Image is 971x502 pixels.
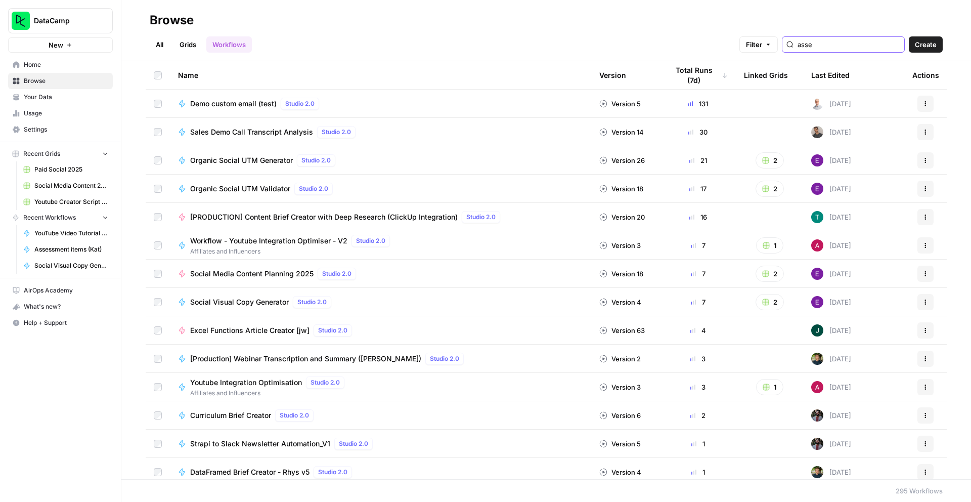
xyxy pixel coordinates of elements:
span: [PRODUCTION] Content Brief Creator with Deep Research (ClickUp Integration) [190,212,458,222]
a: Organic Social UTM ValidatorStudio 2.0 [178,183,583,195]
button: 2 [756,152,784,169]
a: Organic Social UTM GeneratorStudio 2.0 [178,154,583,166]
div: 16 [668,212,728,222]
span: Help + Support [24,318,108,327]
div: Version 20 [599,212,645,222]
div: Version 26 [599,155,645,165]
span: Organic Social UTM Validator [190,184,290,194]
span: Social Media Content 2025 [34,181,108,190]
span: Browse [24,76,108,86]
div: 1 [668,467,728,477]
button: 2 [756,181,784,197]
button: 1 [756,379,783,395]
div: [DATE] [811,268,851,280]
span: Youtube Integration Optimisation [190,378,302,388]
a: Your Data [8,89,113,105]
a: AirOps Academy [8,282,113,299]
div: 7 [668,269,728,279]
img: e4njzf3bqkrs28am5bweqlth8km9 [811,268,823,280]
div: Version 5 [599,439,641,449]
a: Sales Demo Call Transcript AnalysisStudio 2.0 [178,126,583,138]
span: Studio 2.0 [430,354,459,363]
a: Workflows [206,36,252,53]
div: [DATE] [811,98,851,110]
a: Social Visual Copy Generator [19,258,113,274]
span: Curriculum Brief Creator [190,410,271,421]
span: Filter [746,39,762,50]
img: otvsmcihctxzw9magmud1ryisfe4 [811,466,823,478]
a: Curriculum Brief CreatorStudio 2.0 [178,409,583,422]
a: Browse [8,73,113,89]
div: Version 14 [599,127,644,137]
button: New [8,37,113,53]
div: [DATE] [811,211,851,223]
img: 65juqsox9isgpoisjwchs7o0mhvx [811,126,823,138]
button: 1 [756,237,783,254]
span: Recent Workflows [23,213,76,222]
img: jwbfb6rpxh8i8iyjsx6c6sndq6te [811,409,823,422]
div: 7 [668,240,728,250]
div: [DATE] [811,466,851,478]
a: Youtube Integration OptimisationStudio 2.0Affiliates and Influencers [178,377,583,398]
div: Version 63 [599,325,645,336]
a: Social Visual Copy GeneratorStudio 2.0 [178,296,583,308]
span: Recent Grids [23,149,60,158]
a: YouTube Video Tutorial Title & Description Generator [19,225,113,241]
div: [DATE] [811,324,851,337]
a: Excel Functions Article Creator [jw]Studio 2.0 [178,324,583,337]
div: [DATE] [811,154,851,166]
span: Social Visual Copy Generator [34,261,108,270]
div: [DATE] [811,183,851,195]
div: [DATE] [811,409,851,422]
img: e4njzf3bqkrs28am5bweqlth8km9 [811,183,823,195]
div: 4 [668,325,728,336]
a: Paid Social 2025 [19,161,113,178]
div: 21 [668,155,728,165]
span: Social Media Content Planning 2025 [190,269,314,279]
a: Home [8,57,113,73]
div: Total Runs (7d) [668,61,728,89]
img: 43c7ryrks7gay32ec4w6nmwi11rw [811,239,823,252]
div: Last Edited [811,61,850,89]
a: Settings [8,121,113,138]
a: [Production] Webinar Transcription and Summary ([PERSON_NAME])Studio 2.0 [178,353,583,365]
div: Browse [150,12,194,28]
span: Settings [24,125,108,134]
span: Affiliates and Influencers [190,389,348,398]
img: end45l1nfw1proyfxci2uwavy3r8 [811,98,823,110]
input: Search [798,39,900,50]
span: YouTube Video Tutorial Title & Description Generator [34,229,108,238]
a: Social Media Content Planning 2025Studio 2.0 [178,268,583,280]
a: All [150,36,169,53]
img: e4njzf3bqkrs28am5bweqlth8km9 [811,296,823,308]
div: 131 [668,99,728,109]
div: [DATE] [811,438,851,450]
div: Version 6 [599,410,641,421]
span: Studio 2.0 [297,298,327,307]
span: Your Data [24,93,108,102]
span: Affiliates and Influencers [190,247,394,256]
div: 7 [668,297,728,307]
div: 30 [668,127,728,137]
div: 295 Workflows [896,486,943,496]
a: Usage [8,105,113,121]
span: AirOps Academy [24,286,108,295]
span: Studio 2.0 [318,468,347,477]
button: Recent Workflows [8,210,113,225]
button: Workspace: DataCamp [8,8,113,33]
a: Grids [173,36,202,53]
span: Demo custom email (test) [190,99,277,109]
span: Excel Functions Article Creator [jw] [190,325,310,336]
div: Version 18 [599,184,643,194]
a: Social Media Content 2025 [19,178,113,194]
div: Version 4 [599,297,641,307]
div: Name [178,61,583,89]
span: DataFramed Brief Creator - Rhys v5 [190,467,310,477]
span: New [49,40,63,50]
a: Strapi to Slack Newsletter Automation_V1Studio 2.0 [178,438,583,450]
img: otvsmcihctxzw9magmud1ryisfe4 [811,353,823,365]
span: Studio 2.0 [299,184,328,193]
div: 3 [668,354,728,364]
span: Studio 2.0 [311,378,340,387]
button: Create [909,36,943,53]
